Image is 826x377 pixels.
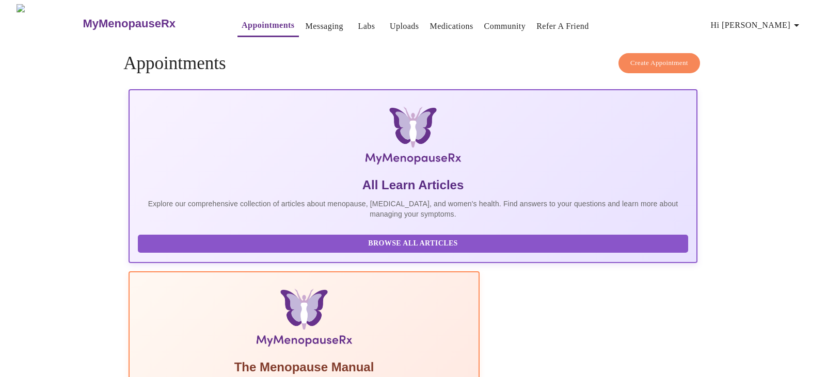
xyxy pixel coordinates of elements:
[532,16,593,37] button: Refer a Friend
[138,235,688,253] button: Browse All Articles
[190,289,417,351] img: Menopause Manual
[148,237,678,250] span: Browse All Articles
[123,53,703,74] h4: Appointments
[480,16,530,37] button: Community
[386,16,423,37] button: Uploads
[430,19,473,34] a: Medications
[358,19,375,34] a: Labs
[237,15,298,37] button: Appointments
[536,19,589,34] a: Refer a Friend
[138,199,688,219] p: Explore our comprehensive collection of articles about menopause, [MEDICAL_DATA], and women's hea...
[138,238,691,247] a: Browse All Articles
[301,16,347,37] button: Messaging
[138,177,688,193] h5: All Learn Articles
[82,6,217,42] a: MyMenopauseRx
[630,57,688,69] span: Create Appointment
[350,16,383,37] button: Labs
[618,53,700,73] button: Create Appointment
[484,19,526,34] a: Community
[83,17,176,30] h3: MyMenopauseRx
[306,19,343,34] a: Messaging
[390,19,419,34] a: Uploads
[224,107,603,169] img: MyMenopauseRx Logo
[425,16,477,37] button: Medications
[707,15,807,36] button: Hi [PERSON_NAME]
[138,359,470,375] h5: The Menopause Manual
[711,18,803,32] span: Hi [PERSON_NAME]
[17,4,82,43] img: MyMenopauseRx Logo
[242,18,294,32] a: Appointments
